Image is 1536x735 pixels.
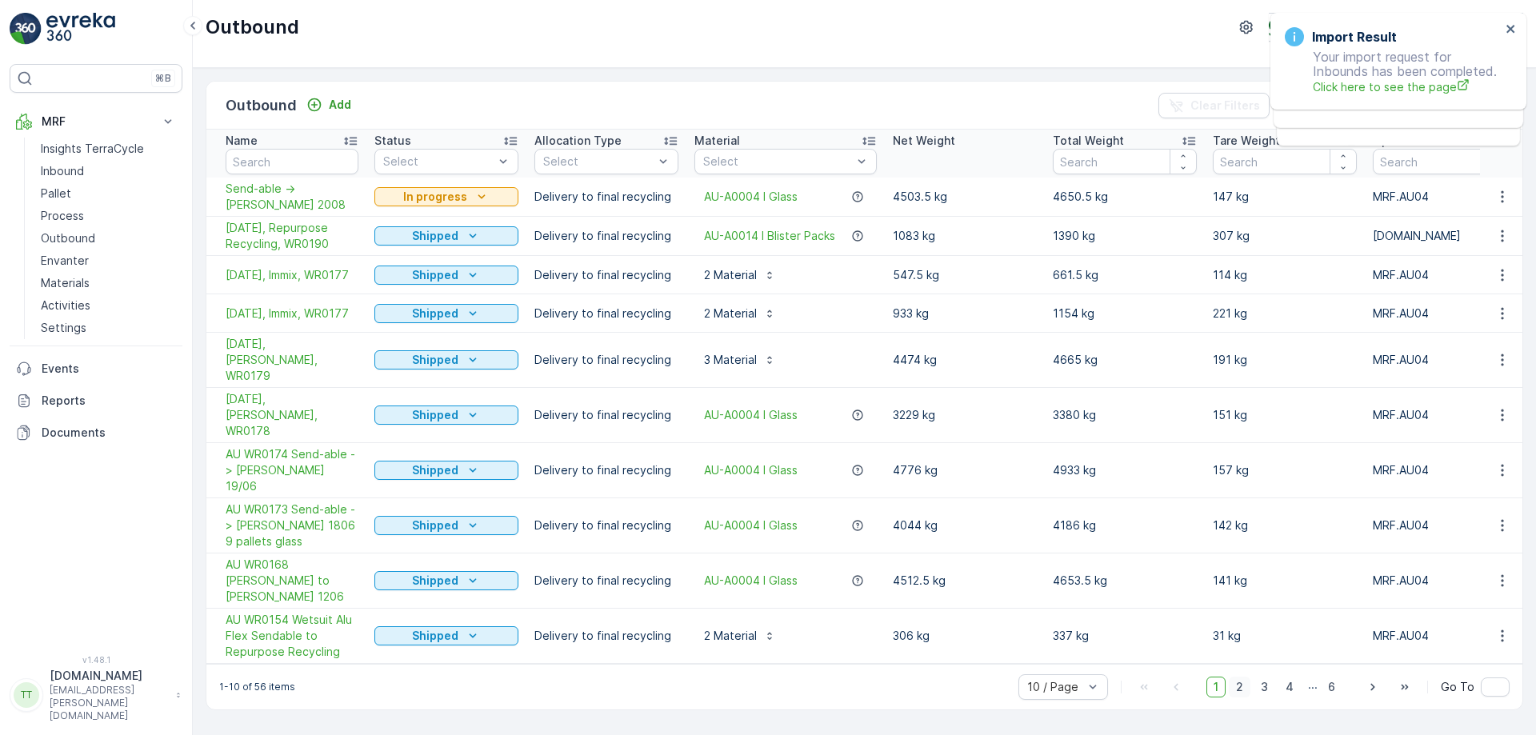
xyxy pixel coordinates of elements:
[374,626,518,645] button: Shipped
[1213,267,1357,283] p: 114 kg
[893,628,1037,644] p: 306 kg
[226,181,358,213] span: Send-able -> [PERSON_NAME] 2008
[1053,407,1197,423] p: 3380 kg
[1229,677,1250,697] span: 2
[1213,407,1357,423] p: 151 kg
[34,138,182,160] a: Insights TerraCycle
[1373,149,1517,174] input: Search
[893,352,1037,368] p: 4474 kg
[34,272,182,294] a: Materials
[704,517,798,533] a: AU-A0004 I Glass
[374,187,518,206] button: In progress
[1053,517,1197,533] p: 4186 kg
[704,228,835,244] span: AU-A0014 I Blister Packs
[1278,677,1301,697] span: 4
[42,114,150,130] p: MRF
[226,557,358,605] a: AU WR0168 Glass to Alex Fraser 1206
[1213,462,1357,478] p: 157 kg
[893,189,1037,205] p: 4503.5 kg
[526,553,686,609] td: Delivery to final recycling
[226,220,358,252] span: [DATE], Repurpose Recycling, WR0190
[893,267,1037,283] p: 547.5 kg
[10,655,182,665] span: v 1.48.1
[1312,27,1397,46] h3: Import Result
[374,133,411,149] p: Status
[1365,553,1525,609] td: MRF.AU04
[412,462,458,478] p: Shipped
[41,230,95,246] p: Outbound
[10,668,182,722] button: TT[DOMAIN_NAME][EMAIL_ADDRESS][PERSON_NAME][DOMAIN_NAME]
[526,217,686,256] td: Delivery to final recycling
[526,333,686,388] td: Delivery to final recycling
[226,267,358,283] span: [DATE], Immix, WR0177
[1365,443,1525,498] td: MRF.AU04
[893,306,1037,322] p: 933 kg
[1158,93,1270,118] button: Clear Filters
[1213,352,1357,368] p: 191 kg
[226,446,358,494] a: AU WR0174 Send-able -> Alex Fraser 19/06
[1053,352,1197,368] p: 4665 kg
[893,407,1037,423] p: 3229 kg
[412,517,458,533] p: Shipped
[41,275,90,291] p: Materials
[412,407,458,423] p: Shipped
[543,154,654,170] p: Select
[34,160,182,182] a: Inbound
[403,189,467,205] p: In progress
[694,301,786,326] button: 2 Material
[219,681,295,693] p: 1-10 of 56 items
[1441,679,1474,695] span: Go To
[374,304,518,323] button: Shipped
[1206,677,1226,697] span: 1
[46,13,115,45] img: logo_light-DOdMpM7g.png
[226,501,358,549] span: AU WR0173 Send-able -> [PERSON_NAME] 1806 9 pallets glass
[34,317,182,339] a: Settings
[412,228,458,244] p: Shipped
[704,306,757,322] p: 2 Material
[226,391,358,439] span: [DATE], [PERSON_NAME], WR0178
[374,571,518,590] button: Shipped
[374,266,518,285] button: Shipped
[34,227,182,250] a: Outbound
[704,573,798,589] a: AU-A0004 I Glass
[374,226,518,246] button: Shipped
[1213,189,1357,205] p: 147 kg
[526,256,686,294] td: Delivery to final recycling
[412,628,458,644] p: Shipped
[694,262,786,288] button: 2 Material
[329,97,351,113] p: Add
[893,133,955,149] p: Net Weight
[412,352,458,368] p: Shipped
[41,163,84,179] p: Inbound
[34,294,182,317] a: Activities
[226,306,358,322] span: [DATE], Immix, WR0177
[41,253,89,269] p: Envanter
[34,250,182,272] a: Envanter
[1213,573,1357,589] p: 141 kg
[34,205,182,227] a: Process
[704,628,757,644] p: 2 Material
[1053,267,1197,283] p: 661.5 kg
[226,181,358,213] a: Send-able -> Alex Fraser 2008
[704,462,798,478] a: AU-A0004 I Glass
[1308,677,1318,697] p: ...
[226,446,358,494] span: AU WR0174 Send-able -> [PERSON_NAME] 19/06
[1254,677,1275,697] span: 3
[383,154,494,170] p: Select
[1269,13,1523,42] button: Terracycle-AU04 - Sendable(+10:00)
[1213,149,1357,174] input: Search
[226,267,358,283] a: 09/07/2025, Immix, WR0177
[10,385,182,417] a: Reports
[226,501,358,549] a: AU WR0173 Send-able -> Alex Fraser 1806 9 pallets glass
[1506,22,1517,38] button: close
[1365,294,1525,333] td: MRF.AU04
[226,336,358,384] a: 26/06/2025, Alex Fraser, WR0179
[226,336,358,384] span: [DATE], [PERSON_NAME], WR0179
[41,208,84,224] p: Process
[412,573,458,589] p: Shipped
[526,609,686,664] td: Delivery to final recycling
[41,141,144,157] p: Insights TerraCycle
[1365,609,1525,664] td: MRF.AU04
